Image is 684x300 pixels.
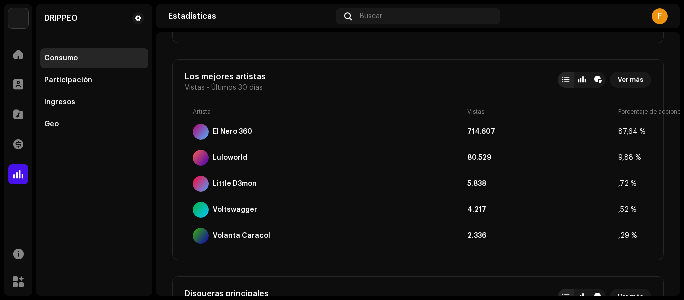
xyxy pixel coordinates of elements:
div: Geo [44,120,59,128]
div: F [652,8,668,24]
div: 4.217 [467,206,614,214]
div: Disqueras principales [185,289,269,299]
span: Ver más [618,70,643,90]
re-m-nav-item: Consumo [40,48,148,68]
div: Porcentaje de acciones [618,108,643,116]
button: Ver más [610,72,651,88]
re-m-nav-item: Ingresos [40,92,148,112]
div: Vistas [467,108,614,116]
div: ,29 % [618,232,643,240]
div: ,52 % [618,206,643,214]
div: Participación [44,76,92,84]
div: Little D3mon [213,180,257,188]
span: Últimos 30 días [211,84,263,92]
div: Estadísticas [168,12,332,20]
div: 2.336 [467,232,614,240]
span: • [207,84,209,92]
div: ,72 % [618,180,643,188]
div: Luloworld [213,154,247,162]
div: Los mejores artistas [185,72,266,82]
span: Buscar [360,12,382,20]
div: Artista [193,108,463,116]
div: El Ñero 360 [213,128,252,136]
div: 5.838 [467,180,614,188]
img: a6ef08d4-7f4e-4231-8c15-c968ef671a47 [8,8,28,28]
div: DRIPPEO [44,14,78,22]
div: Ingresos [44,98,75,106]
re-m-nav-item: Geo [40,114,148,134]
div: Volanta Caracol [213,232,270,240]
re-m-nav-item: Participación [40,70,148,90]
div: 87,64 % [618,128,643,136]
div: 714.607 [467,128,614,136]
div: Voltswagger [213,206,257,214]
div: 9,88 % [618,154,643,162]
div: Consumo [44,54,78,62]
div: 80.529 [467,154,614,162]
span: Vistas [185,84,205,92]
